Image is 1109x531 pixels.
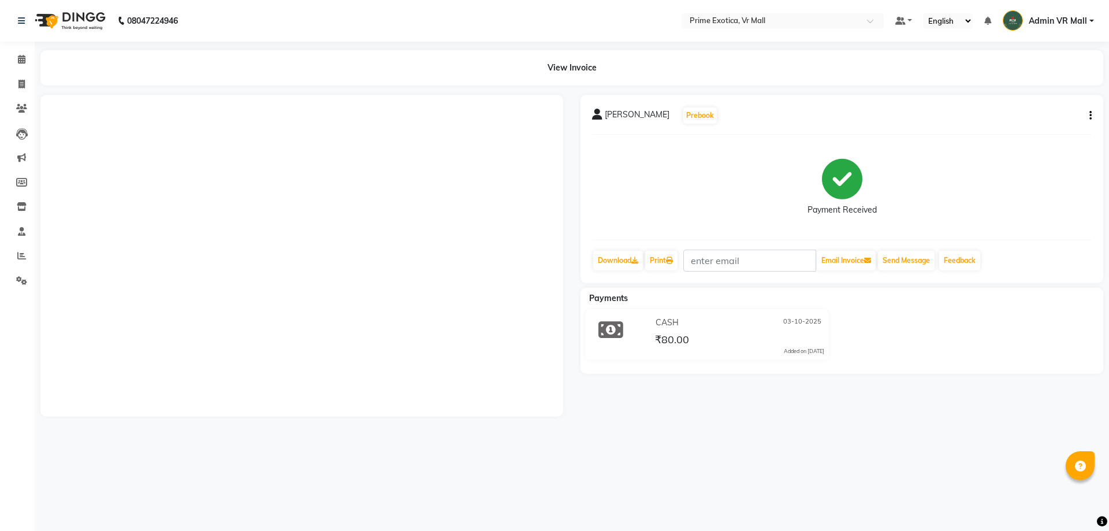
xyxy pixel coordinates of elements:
b: 08047224946 [127,5,178,37]
span: Payments [589,293,628,303]
a: Print [645,251,678,270]
span: CASH [656,317,679,329]
a: Download [593,251,643,270]
div: View Invoice [40,50,1103,86]
button: Email Invoice [817,251,876,270]
span: Admin VR Mall [1029,15,1087,27]
span: 03-10-2025 [783,317,821,329]
a: Feedback [939,251,980,270]
input: enter email [683,250,816,272]
button: Prebook [683,107,717,124]
div: Payment Received [807,204,877,216]
button: Send Message [878,251,935,270]
span: ₹80.00 [655,333,689,349]
img: logo [29,5,109,37]
img: Admin VR Mall [1003,10,1023,31]
div: Added on [DATE] [784,347,824,355]
span: [PERSON_NAME] [605,109,669,125]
